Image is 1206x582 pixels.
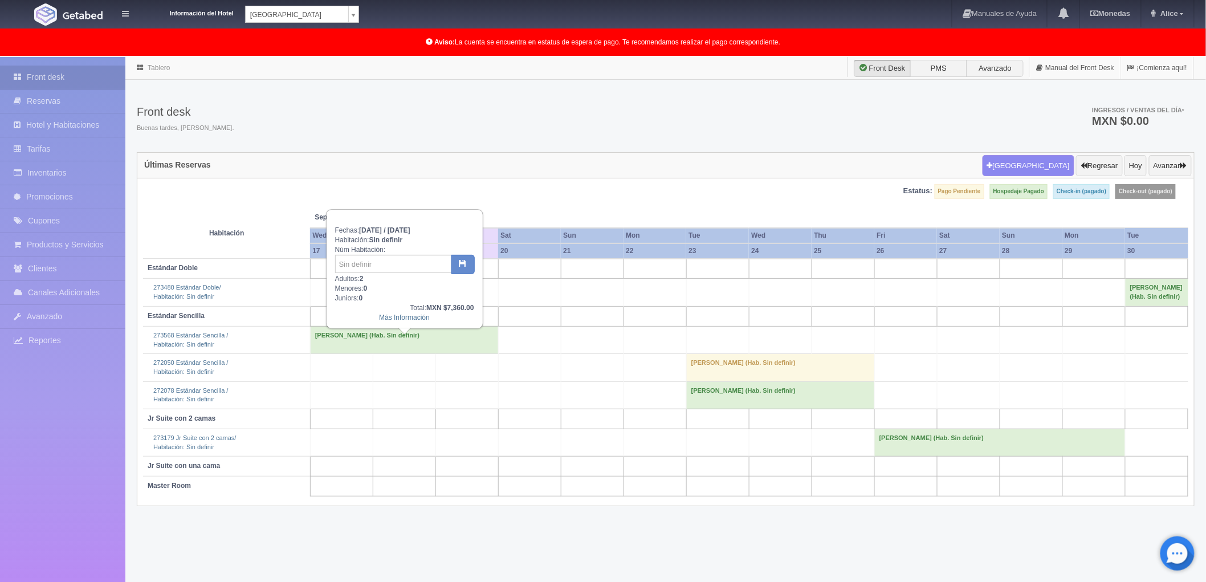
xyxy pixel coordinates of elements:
label: Avanzado [967,60,1024,77]
th: 21 [561,243,624,259]
h3: Front desk [137,105,234,118]
b: Monedas [1090,9,1130,18]
span: Alice [1158,9,1178,18]
th: 17 [310,243,373,259]
a: Tablero [148,64,170,72]
th: Mon [624,228,686,243]
th: Mon [1062,228,1125,243]
b: 2 [360,275,364,283]
th: Wed [310,228,373,243]
th: Wed [749,228,812,243]
th: Sun [561,228,624,243]
strong: Habitación [209,229,244,237]
th: 27 [937,243,1000,259]
span: September [315,213,431,222]
th: Thu [812,228,874,243]
span: Buenas tardes, [PERSON_NAME]. [137,124,234,133]
button: Regresar [1076,155,1122,177]
th: Sun [1000,228,1062,243]
a: 273568 Estándar Sencilla /Habitación: Sin definir [153,332,228,348]
button: Avanzar [1149,155,1192,177]
dt: Información del Hotel [142,6,234,18]
button: [GEOGRAPHIC_DATA] [983,155,1074,177]
a: 273480 Estándar Doble/Habitación: Sin definir [153,284,221,300]
th: 20 [498,243,561,259]
label: Pago Pendiente [935,184,984,199]
b: 0 [364,284,368,292]
h4: Últimas Reservas [144,161,211,169]
th: Tue [686,228,749,243]
b: Jr Suite con una cama [148,462,220,470]
a: 273179 Jr Suite con 2 camas/Habitación: Sin definir [153,434,237,450]
label: Front Desk [854,60,911,77]
a: ¡Comienza aquí! [1121,57,1193,79]
td: [PERSON_NAME] (Hab. Sin definir) [310,326,498,353]
b: MXN $7,360.00 [426,304,474,312]
b: Sin definir [369,236,403,244]
a: Manual del Front Desk [1030,57,1121,79]
th: 25 [812,243,874,259]
label: Check-out (pagado) [1115,184,1176,199]
img: Getabed [63,11,103,19]
h3: MXN $0.00 [1092,115,1184,127]
label: Check-in (pagado) [1053,184,1110,199]
b: Estándar Doble [148,264,198,272]
b: Master Room [148,482,191,490]
th: 22 [624,243,686,259]
b: Aviso: [434,38,455,46]
th: 23 [686,243,749,259]
label: Hospedaje Pagado [990,184,1048,199]
div: Fechas: Habitación: Núm Habitación: Adultos: Menores: Juniors: [327,210,482,328]
span: Ingresos / Ventas del día [1092,107,1184,113]
th: 24 [749,243,812,259]
b: [DATE] / [DATE] [359,226,410,234]
div: Total: [335,303,474,313]
th: Fri [874,228,937,243]
a: 272050 Estándar Sencilla /Habitación: Sin definir [153,359,228,375]
th: 29 [1062,243,1125,259]
b: Jr Suite con 2 camas [148,414,215,422]
th: Sat [937,228,1000,243]
a: 272078 Estándar Sencilla /Habitación: Sin definir [153,387,228,403]
b: 0 [359,294,363,302]
td: [PERSON_NAME] (Hab. Sin definir) [874,429,1125,457]
td: [PERSON_NAME] (Hab. Sin definir) [686,354,874,381]
a: [GEOGRAPHIC_DATA] [245,6,359,23]
input: Sin definir [335,255,452,273]
label: Estatus: [903,186,932,197]
th: 26 [874,243,937,259]
th: 28 [1000,243,1062,259]
a: Más Información [379,314,430,321]
b: Estándar Sencilla [148,312,205,320]
label: PMS [910,60,967,77]
th: 30 [1125,243,1188,259]
td: [PERSON_NAME] (Hab. Sin definir) [686,381,874,409]
td: [PERSON_NAME] (Hab. Sin definir) [1125,279,1188,306]
img: Getabed [34,3,57,26]
th: Tue [1125,228,1188,243]
th: Sat [498,228,561,243]
span: [GEOGRAPHIC_DATA] [250,6,344,23]
button: Hoy [1124,155,1147,177]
